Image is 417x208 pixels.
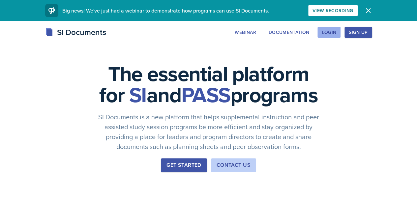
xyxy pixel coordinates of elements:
div: Sign Up [349,30,368,35]
div: Get Started [166,161,201,169]
button: Sign Up [344,27,372,38]
div: Contact Us [217,161,251,169]
button: Documentation [264,27,314,38]
button: View Recording [308,5,358,16]
button: Contact Us [211,158,256,172]
button: Get Started [161,158,207,172]
div: Webinar [235,30,256,35]
div: SI Documents [45,26,106,38]
div: View Recording [313,8,353,13]
div: Documentation [269,30,310,35]
button: Login [317,27,341,38]
span: Big news! We've just had a webinar to demonstrate how programs can use SI Documents. [62,7,269,14]
div: Login [322,30,336,35]
button: Webinar [230,27,260,38]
